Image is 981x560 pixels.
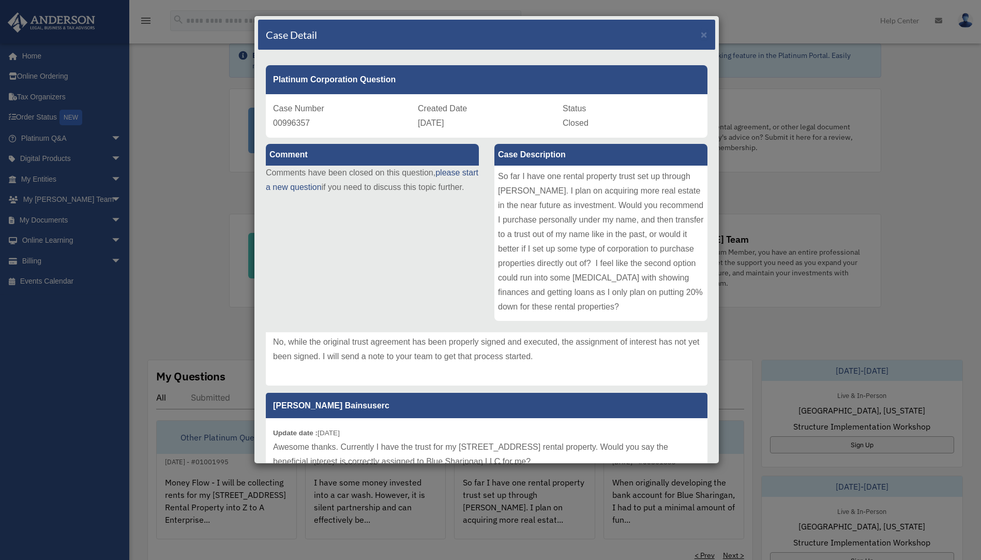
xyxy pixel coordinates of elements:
[273,440,700,469] p: Awesome thanks. Currently I have the trust for my [STREET_ADDRESS] rental property. Would you say...
[273,119,310,127] span: 00996357
[494,166,707,321] div: So far I have one rental property trust set up through [PERSON_NAME]. I plan on acquiring more re...
[494,144,707,166] label: Case Description
[266,393,707,418] p: [PERSON_NAME] Bainsuserc
[701,29,707,40] button: Close
[418,104,467,113] span: Created Date
[563,119,588,127] span: Closed
[266,168,478,191] a: please start a new question
[273,429,318,437] b: Update date :
[273,335,700,364] p: No, while the original trust agreement has been properly signed and executed, the assignment of i...
[701,28,707,40] span: ×
[563,104,586,113] span: Status
[266,144,479,166] label: Comment
[266,65,707,94] div: Platinum Corporation Question
[266,166,479,195] p: Comments have been closed on this question, if you need to discuss this topic further.
[273,429,340,437] small: [DATE]
[266,27,317,42] h4: Case Detail
[418,119,444,127] span: [DATE]
[273,104,324,113] span: Case Number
